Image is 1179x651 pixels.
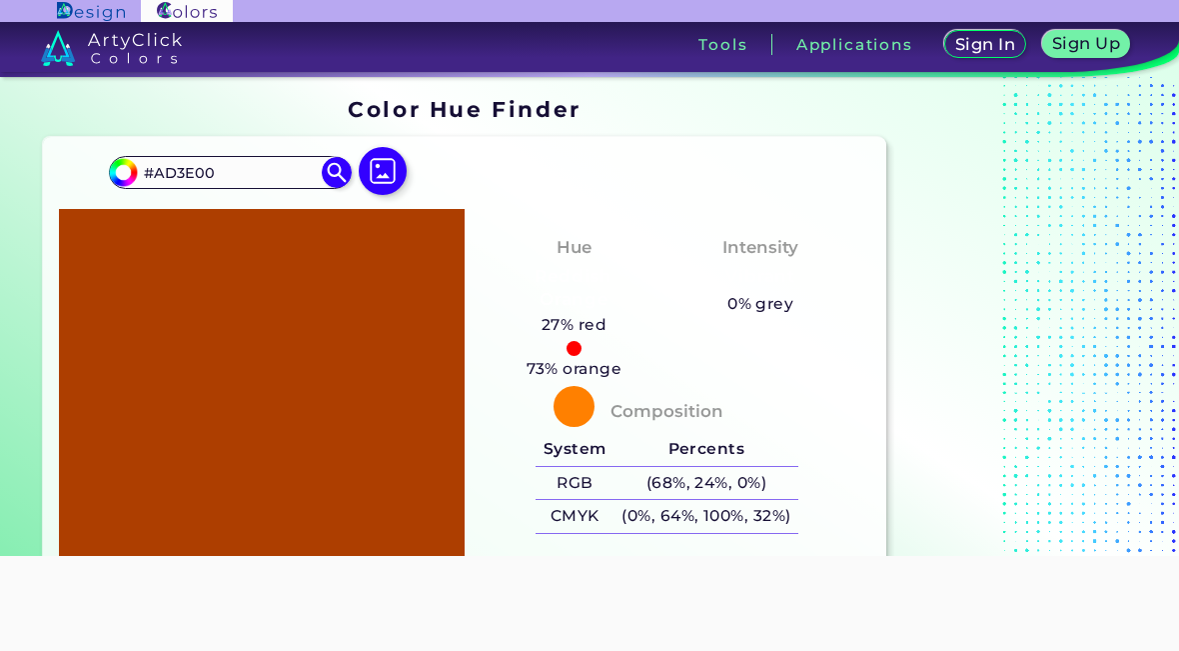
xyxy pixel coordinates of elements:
img: logo_artyclick_colors_white.svg [41,30,182,66]
h3: Vibrant [717,265,804,289]
h5: RGB [536,467,613,500]
h5: Sign In [954,36,1016,53]
h3: Applications [796,37,913,52]
h5: (68%, 24%, 0%) [614,467,799,500]
h5: Percents [614,433,799,466]
h5: (0%, 64%, 100%, 32%) [614,500,799,533]
h5: 0% grey [727,291,793,317]
h5: CMYK [536,500,613,533]
h3: Tools [698,37,747,52]
iframe: Advertisement [226,556,953,646]
h5: System [536,433,613,466]
img: icon picture [359,147,407,195]
img: ArtyClick Design logo [57,2,124,21]
h4: Hue [557,233,591,262]
input: type color.. [137,159,323,186]
h5: 27% red [534,312,614,338]
a: Sign In [944,30,1027,59]
a: Sign Up [1041,30,1130,59]
h5: 73% orange [519,356,629,382]
h3: Reddish Orange [492,265,655,312]
img: icon search [322,157,352,187]
h4: Intensity [722,233,798,262]
h1: Color Hue Finder [348,94,581,124]
h5: Sign Up [1051,35,1121,52]
h4: Composition [610,397,723,426]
